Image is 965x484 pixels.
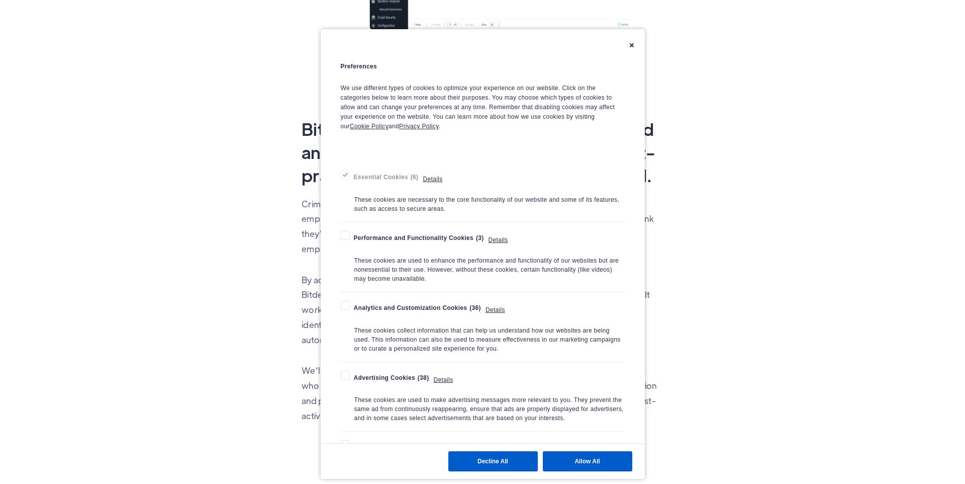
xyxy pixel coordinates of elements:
[354,326,625,353] div: These cookies collect information that can help us understand how our websites are being used. Th...
[915,436,965,484] iframe: Chat Widget
[354,301,481,316] div: Analytics and Customization Cookies
[448,451,538,471] button: Decline All
[489,233,508,248] span: Details
[543,451,632,471] button: Allow All
[486,303,505,318] span: Details
[433,373,453,388] span: Details
[411,170,419,185] div: 6
[423,172,442,187] span: Details
[354,231,484,246] div: Performance and Functionality Cookies
[354,440,445,455] div: Social networking Cookies
[354,256,625,283] div: These cookies are used to enhance the performance and functionality of our websites but are nones...
[449,442,469,457] span: Details
[321,29,645,479] div: Cookie Consent Preferences
[354,395,625,423] div: These cookies are used to make advertising messages more relevant to you. They prevent the same a...
[437,440,445,455] div: 4
[341,84,625,146] p: We use different types of cookies to optimize your experience on our website. Click on the catego...
[418,371,429,386] div: 38
[354,195,625,213] div: These cookies are necessary to the core functionality of our website and some of its features, su...
[350,123,389,130] span: Cookie Policy
[476,231,484,246] div: 3
[399,123,439,130] span: Privacy Policy
[354,170,419,185] div: Essential Cookies
[626,37,637,53] button: Close
[469,301,481,316] div: 36
[354,371,429,386] div: Advertising Cookies
[341,60,625,73] h2: Preferences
